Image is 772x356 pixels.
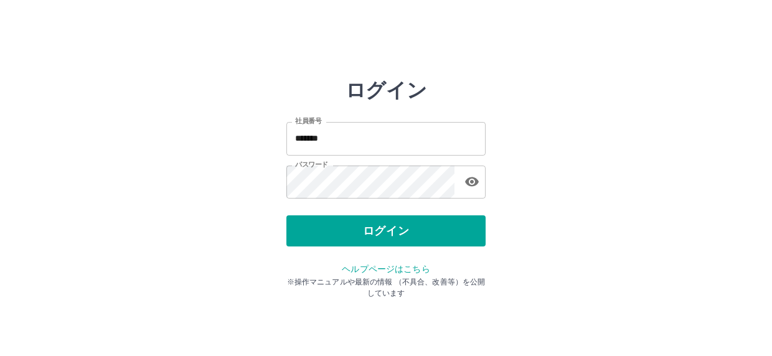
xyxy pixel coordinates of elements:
[295,160,328,169] label: パスワード
[346,78,427,102] h2: ログイン
[342,264,430,274] a: ヘルプページはこちら
[286,276,486,299] p: ※操作マニュアルや最新の情報 （不具合、改善等）を公開しています
[295,116,321,126] label: 社員番号
[286,215,486,246] button: ログイン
